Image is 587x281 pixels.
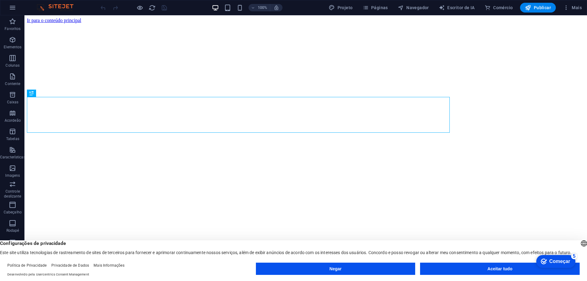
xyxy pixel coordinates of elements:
[493,5,513,10] font: Comércio
[6,228,19,233] font: Rodapé
[5,173,20,178] font: Imagens
[249,4,270,11] button: 100%
[274,5,279,10] i: Ao redimensionar, ajuste automaticamente o nível de zoom para se ajustar ao dispositivo escolhido.
[4,189,21,198] font: Controle deslizante
[561,3,584,13] button: Mais
[2,2,57,8] a: Ir para o conteúdo principal
[148,4,156,11] button: recarregar
[5,82,20,86] font: Contente
[6,137,19,141] font: Tabelas
[3,3,42,16] div: Começar 5 itens restantes, 0% concluído
[149,4,156,11] i: Recarregar página
[17,7,37,12] font: Começar
[447,5,475,10] font: Escritor de IA
[40,2,43,7] font: 5
[5,27,20,31] font: Favoritos
[360,3,390,13] button: Páginas
[326,3,355,13] button: Projeto
[534,5,551,10] font: Publicar
[35,4,81,11] img: Logotipo do editor
[436,3,477,13] button: Escritor de IA
[4,210,22,214] font: Cabeçalho
[136,4,143,11] button: Clique aqui para sair do modo de visualização e continuar editando
[6,63,20,68] font: Colunas
[258,5,267,10] font: 100%
[482,3,515,13] button: Comércio
[406,5,429,10] font: Navegador
[572,5,582,10] font: Mais
[520,3,556,13] button: Publicar
[326,3,355,13] div: Design (Ctrl+Alt+Y)
[4,45,21,49] font: Elementos
[371,5,388,10] font: Páginas
[7,100,19,104] font: Caixas
[338,5,353,10] font: Projeto
[5,118,21,123] font: Acordeão
[395,3,431,13] button: Navegador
